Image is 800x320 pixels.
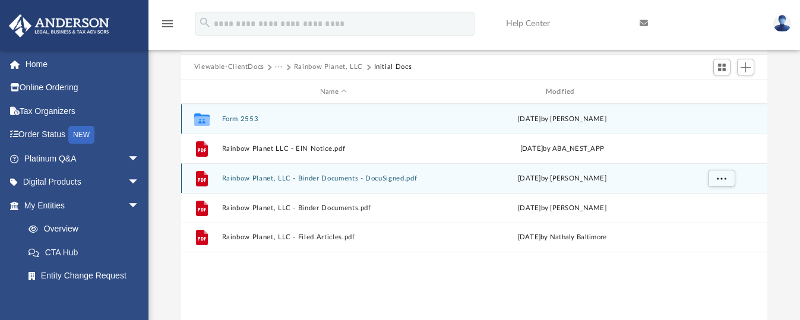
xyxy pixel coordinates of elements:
a: Online Ordering [8,76,157,100]
button: ··· [275,62,283,72]
a: Tax Organizers [8,99,157,123]
button: Rainbow Planet LLC - EIN Notice.pdf [222,145,445,153]
div: id [679,87,762,97]
button: Initial Docs [374,62,412,72]
div: [DATE] by [PERSON_NAME] [450,173,673,184]
div: [DATE] by ABA_NEST_APP [450,144,673,154]
a: Home [8,52,157,76]
a: Overview [17,217,157,241]
div: id [186,87,216,97]
img: User Pic [773,15,791,32]
button: Rainbow Planet, LLC - Binder Documents - DocuSigned.pdf [222,175,445,182]
div: NEW [68,126,94,144]
div: Modified [450,87,674,97]
button: Rainbow Planet, LLC [294,62,363,72]
div: Name [221,87,445,97]
span: arrow_drop_down [128,194,151,218]
a: CTA Hub [17,240,157,264]
i: search [198,16,211,29]
button: Viewable-ClientDocs [194,62,264,72]
div: [DATE] by Nathaly Baltimore [450,233,673,243]
button: Form 2553 [222,115,445,123]
div: [DATE] by [PERSON_NAME] [450,114,673,125]
a: Entity Change Request [17,264,157,288]
button: More options [707,170,735,188]
button: Rainbow Planet, LLC - Binder Documents.pdf [222,204,445,212]
a: My Entitiesarrow_drop_down [8,194,157,217]
a: Order StatusNEW [8,123,157,147]
button: Rainbow Planet, LLC - Filed Articles.pdf [222,234,445,242]
span: arrow_drop_down [128,147,151,171]
button: Switch to Grid View [713,59,731,75]
div: [DATE] by [PERSON_NAME] [450,203,673,214]
a: Platinum Q&Aarrow_drop_down [8,147,157,170]
a: Digital Productsarrow_drop_down [8,170,157,194]
i: menu [160,17,175,31]
span: arrow_drop_down [128,170,151,195]
button: Add [737,59,755,75]
img: Anderson Advisors Platinum Portal [5,14,113,37]
a: menu [160,23,175,31]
